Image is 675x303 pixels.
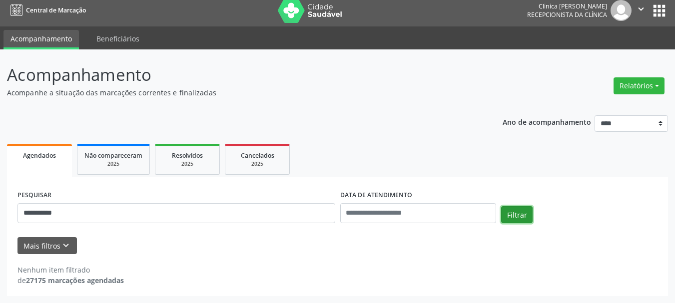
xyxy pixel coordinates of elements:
div: de [17,275,124,286]
span: Central de Marcação [26,6,86,14]
a: Beneficiários [89,30,146,47]
p: Acompanhe a situação das marcações correntes e finalizadas [7,87,470,98]
i:  [636,3,647,14]
button: Filtrar [501,206,533,223]
button: Relatórios [614,77,665,94]
span: Não compareceram [84,151,142,160]
div: 2025 [84,160,142,168]
span: Resolvidos [172,151,203,160]
p: Acompanhamento [7,62,470,87]
a: Central de Marcação [7,2,86,18]
i: keyboard_arrow_down [60,240,71,251]
strong: 27175 marcações agendadas [26,276,124,285]
label: PESQUISAR [17,188,51,203]
span: Cancelados [241,151,274,160]
div: 2025 [162,160,212,168]
div: Nenhum item filtrado [17,265,124,275]
span: Recepcionista da clínica [527,10,607,19]
span: Agendados [23,151,56,160]
button: apps [651,2,668,19]
p: Ano de acompanhamento [503,115,591,128]
div: Clinica [PERSON_NAME] [527,2,607,10]
label: DATA DE ATENDIMENTO [340,188,412,203]
a: Acompanhamento [3,30,79,49]
div: 2025 [232,160,282,168]
button: Mais filtroskeyboard_arrow_down [17,237,77,255]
